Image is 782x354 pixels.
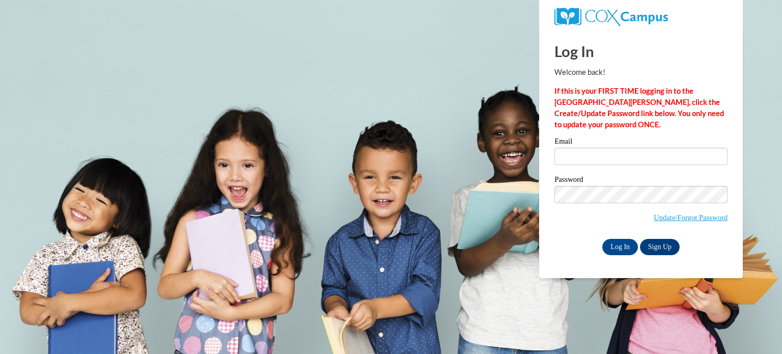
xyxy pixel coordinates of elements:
[554,12,668,20] a: COX Campus
[654,213,728,222] a: Update/Forgot Password
[554,41,728,62] h1: Log In
[554,8,668,26] img: COX Campus
[602,239,638,255] input: Log In
[554,67,728,78] p: Welcome back!
[640,239,680,255] a: Sign Up
[554,176,728,186] label: Password
[554,138,728,148] label: Email
[554,87,724,129] strong: If this is your FIRST TIME logging in to the [GEOGRAPHIC_DATA][PERSON_NAME], click the Create/Upd...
